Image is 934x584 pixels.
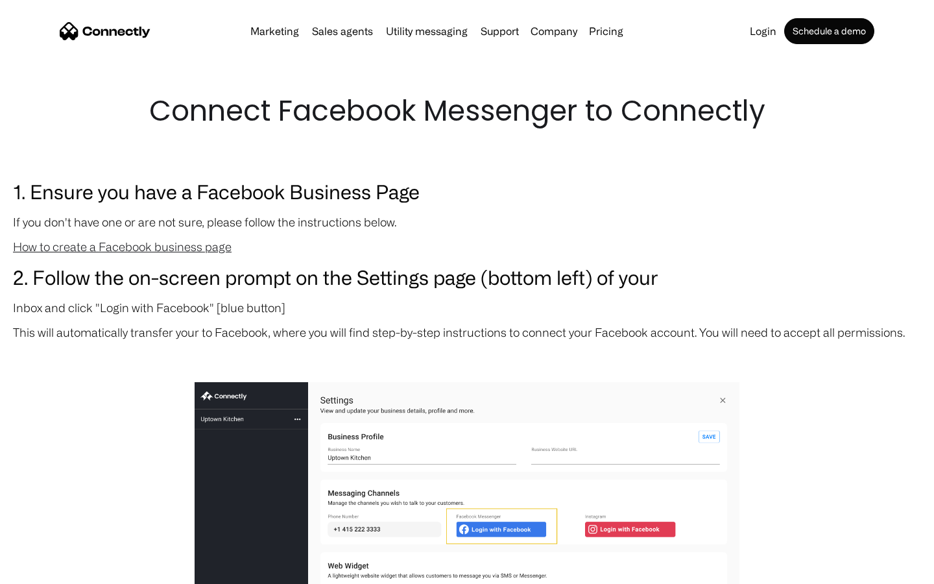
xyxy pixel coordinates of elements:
p: Inbox and click "Login with Facebook" [blue button] [13,298,921,317]
a: Pricing [584,26,629,36]
a: Utility messaging [381,26,473,36]
a: Support [475,26,524,36]
a: How to create a Facebook business page [13,240,232,253]
h3: 2. Follow the on-screen prompt on the Settings page (bottom left) of your [13,262,921,292]
aside: Language selected: English [13,561,78,579]
div: Company [531,22,577,40]
a: Login [745,26,782,36]
p: If you don't have one or are not sure, please follow the instructions below. [13,213,921,231]
a: Sales agents [307,26,378,36]
a: Schedule a demo [784,18,874,44]
ul: Language list [26,561,78,579]
h1: Connect Facebook Messenger to Connectly [149,91,785,131]
p: This will automatically transfer your to Facebook, where you will find step-by-step instructions ... [13,323,921,341]
a: Marketing [245,26,304,36]
p: ‍ [13,348,921,366]
h3: 1. Ensure you have a Facebook Business Page [13,176,921,206]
